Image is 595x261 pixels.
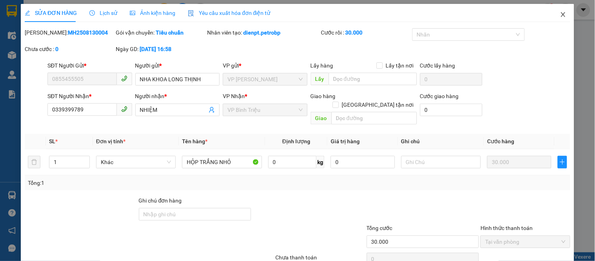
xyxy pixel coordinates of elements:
label: Hình thức thanh toán [480,225,533,231]
span: [GEOGRAPHIC_DATA] tận nơi [339,100,417,109]
span: Lịch sử [89,10,117,16]
div: Cước rồi : [321,28,411,37]
span: SL [49,138,55,144]
div: Ngày GD: [116,45,206,53]
div: SĐT Người Nhận [47,92,132,100]
th: Ghi chú [398,134,484,149]
span: Ảnh kiện hàng [130,10,175,16]
span: clock-circle [89,10,95,16]
button: delete [28,156,40,168]
label: Cước giao hàng [420,93,459,99]
span: Đơn vị tính [96,138,126,144]
b: 0 [55,46,58,52]
div: Người gửi [135,61,220,70]
b: MH2508130004 [68,29,108,36]
img: icon [188,10,194,16]
b: Tiêu chuẩn [156,29,184,36]
div: Gói vận chuyển: [116,28,206,37]
span: Tên hàng [182,138,207,144]
input: Cước giao hàng [420,104,483,116]
input: Cước lấy hàng [420,73,483,86]
span: edit [25,10,30,16]
span: VP Nhận [223,93,245,99]
div: SĐT Người Gửi [47,61,132,70]
b: 30.000 [346,29,363,36]
input: VD: Bàn, Ghế [182,156,262,168]
span: close [560,11,566,18]
span: Tại văn phòng [485,236,565,248]
span: plus [558,159,567,165]
span: Giao hàng [311,93,336,99]
span: Tổng cước [367,225,393,231]
button: plus [558,156,567,168]
div: Chưa cước : [25,45,114,53]
span: Lấy [311,73,329,85]
div: Tổng: 1 [28,179,230,187]
input: 0 [487,156,551,168]
input: Ghi chú đơn hàng [139,208,251,221]
b: [DATE] 16:58 [140,46,172,52]
span: Giá trị hàng [331,138,360,144]
input: Dọc đường [331,112,417,124]
span: phone [121,106,127,112]
span: Cước hàng [487,138,514,144]
span: kg [317,156,324,168]
b: dienpt.petrobp [243,29,280,36]
label: Ghi chú đơn hàng [139,197,182,204]
span: Lấy tận nơi [383,61,417,70]
span: Định lượng [282,138,310,144]
span: picture [130,10,135,16]
span: user-add [209,107,215,113]
div: VP gửi [223,61,307,70]
input: Dọc đường [329,73,417,85]
label: Cước lấy hàng [420,62,455,69]
span: VP Minh Hưng [227,73,302,85]
span: phone [121,75,127,82]
div: Nhân viên tạo: [207,28,320,37]
span: Giao [311,112,331,124]
span: Lấy hàng [311,62,333,69]
div: [PERSON_NAME]: [25,28,114,37]
span: SỬA ĐƠN HÀNG [25,10,77,16]
span: Khác [101,156,171,168]
input: Ghi Chú [401,156,481,168]
div: Người nhận [135,92,220,100]
span: VP Bình Triệu [227,104,302,116]
span: Yêu cầu xuất hóa đơn điện tử [188,10,271,16]
button: Close [552,4,574,26]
